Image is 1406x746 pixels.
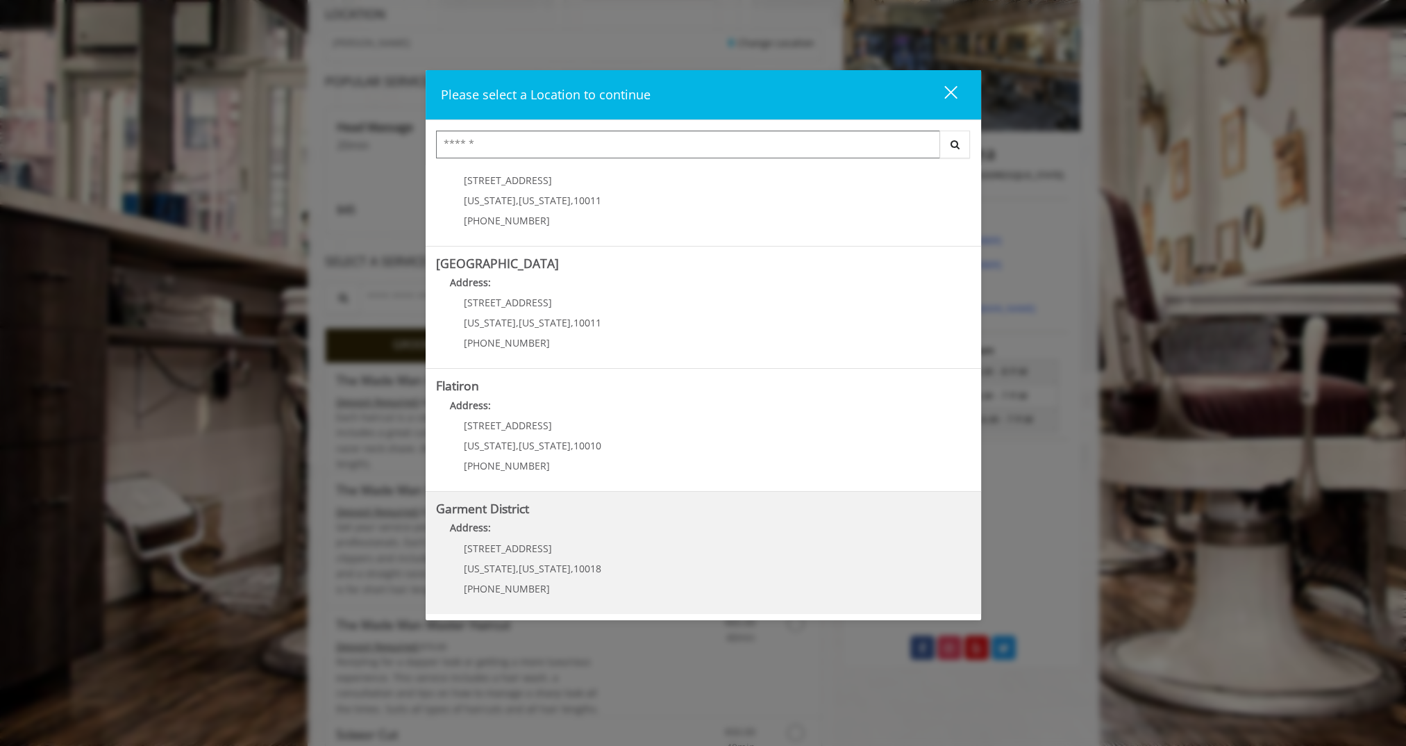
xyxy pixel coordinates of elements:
[464,296,552,309] span: [STREET_ADDRESS]
[464,174,552,187] span: [STREET_ADDRESS]
[571,562,574,575] span: ,
[571,316,574,329] span: ,
[464,419,552,432] span: [STREET_ADDRESS]
[450,276,491,289] b: Address:
[519,562,571,575] span: [US_STATE]
[519,439,571,452] span: [US_STATE]
[464,459,550,472] span: [PHONE_NUMBER]
[436,131,940,158] input: Search Center
[464,214,550,227] span: [PHONE_NUMBER]
[464,194,516,207] span: [US_STATE]
[919,81,966,109] button: close dialog
[928,85,956,106] div: close dialog
[519,194,571,207] span: [US_STATE]
[450,399,491,412] b: Address:
[947,140,963,149] i: Search button
[516,194,519,207] span: ,
[516,562,519,575] span: ,
[571,194,574,207] span: ,
[450,521,491,534] b: Address:
[464,562,516,575] span: [US_STATE]
[436,500,529,517] b: Garment District
[464,316,516,329] span: [US_STATE]
[464,582,550,595] span: [PHONE_NUMBER]
[516,439,519,452] span: ,
[519,316,571,329] span: [US_STATE]
[441,86,651,103] span: Please select a Location to continue
[464,336,550,349] span: [PHONE_NUMBER]
[436,255,559,272] b: [GEOGRAPHIC_DATA]
[464,439,516,452] span: [US_STATE]
[436,131,971,165] div: Center Select
[436,377,479,394] b: Flatiron
[571,439,574,452] span: ,
[574,562,601,575] span: 10018
[516,316,519,329] span: ,
[574,194,601,207] span: 10011
[574,316,601,329] span: 10011
[574,439,601,452] span: 10010
[464,542,552,555] span: [STREET_ADDRESS]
